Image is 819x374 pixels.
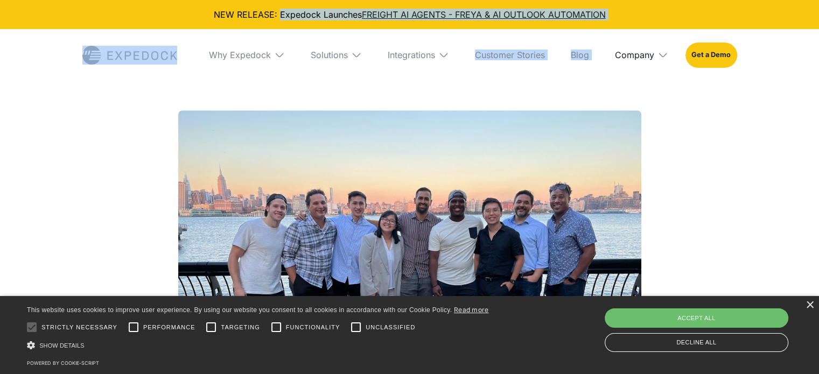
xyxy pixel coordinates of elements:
[605,308,788,328] div: Accept all
[454,306,489,314] a: Read more
[302,29,370,81] div: Solutions
[41,323,117,332] span: Strictly necessary
[605,333,788,352] div: Decline all
[200,29,293,81] div: Why Expedock
[27,360,99,366] a: Powered by cookie-script
[379,29,458,81] div: Integrations
[27,340,489,351] div: Show details
[562,29,598,81] a: Blog
[615,50,654,60] div: Company
[362,9,606,20] a: FREIGHT AI AGENTS - FREYA & AI OUTLOOK AUTOMATION
[209,50,271,60] div: Why Expedock
[640,258,819,374] iframe: Chat Widget
[27,306,452,314] span: This website uses cookies to improve user experience. By using our website you consent to all coo...
[143,323,195,332] span: Performance
[466,29,554,81] a: Customer Stories
[366,323,415,332] span: Unclassified
[9,9,810,20] div: NEW RELEASE: Expedock Launches
[39,342,85,349] span: Show details
[685,43,737,67] a: Get a Demo
[311,50,348,60] div: Solutions
[388,50,435,60] div: Integrations
[221,323,260,332] span: Targeting
[606,29,677,81] div: Company
[286,323,340,332] span: Functionality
